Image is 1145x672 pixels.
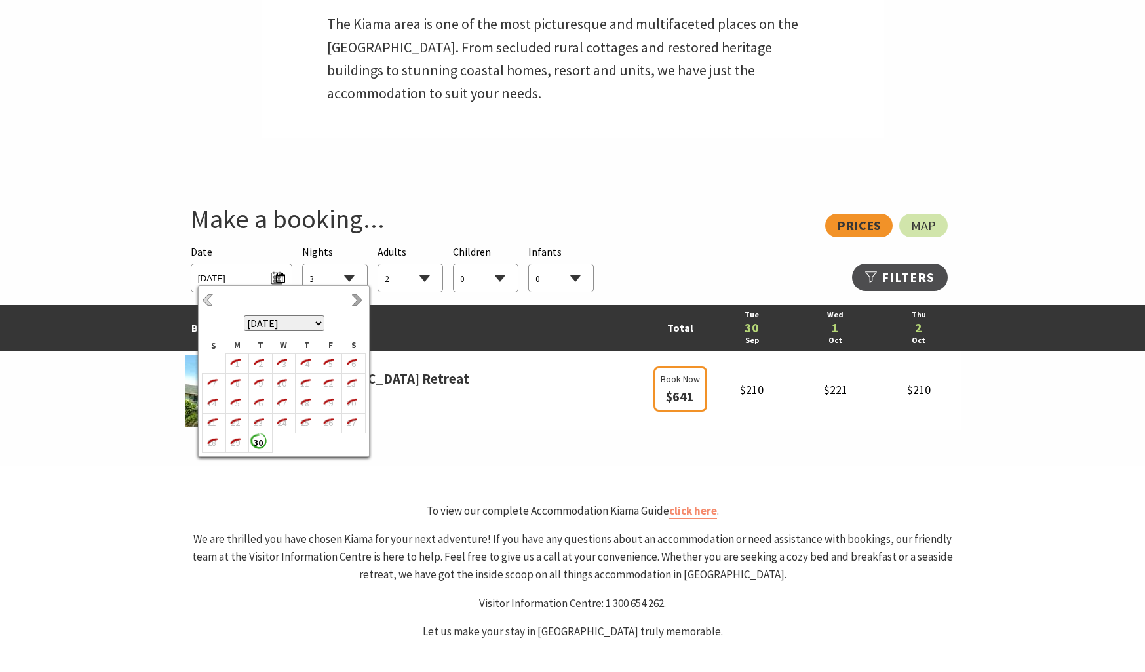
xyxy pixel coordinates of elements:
[907,382,931,397] span: $210
[800,321,870,334] a: 1
[185,623,961,641] p: Let us make your stay in [GEOGRAPHIC_DATA] truly memorable.
[883,309,954,321] a: Thu
[273,414,290,431] i: 24
[319,355,336,372] i: 5
[273,355,290,372] i: 3
[824,382,847,397] span: $221
[342,375,359,392] i: 13
[342,338,366,353] th: S
[653,391,707,404] a: Book Now $641
[273,395,290,412] i: 17
[911,220,936,231] span: Map
[899,214,948,237] a: Map
[249,375,266,392] i: 9
[342,414,359,431] i: 27
[185,305,650,351] td: Best Rates
[800,334,870,347] a: Oct
[203,375,220,392] i: 7
[191,244,292,293] div: Please choose your desired arrival date
[327,12,819,105] p: The Kiama area is one of the most picturesque and multifaceted places on the [GEOGRAPHIC_DATA]. F...
[650,305,710,351] td: Total
[226,355,243,372] i: 1
[203,434,220,451] i: 28
[203,395,220,412] i: 14
[185,355,283,427] img: parkridgea.jpg
[740,382,764,397] span: $210
[249,395,266,412] i: 16
[296,338,319,353] th: T
[302,244,368,293] div: Choose a number of nights
[296,375,313,392] i: 11
[302,244,333,261] span: Nights
[185,595,961,612] p: Visitor Information Centre: 1 300 654 262.
[249,338,273,353] th: T
[883,321,954,334] a: 2
[296,395,313,412] i: 18
[296,355,313,372] i: 4
[185,530,961,584] p: We are thrilled you have chosen Kiama for your next adventure! If you have any questions about an...
[669,504,717,519] a: click here
[342,355,359,372] i: 6
[226,414,243,431] i: 22
[203,338,226,353] th: S
[319,338,342,353] th: F
[717,309,787,321] a: Tue
[203,414,220,431] i: 21
[800,309,870,321] a: Wed
[319,395,336,412] i: 19
[290,368,469,390] a: [GEOGRAPHIC_DATA] Retreat
[319,375,336,392] i: 12
[528,245,562,258] span: Infants
[661,372,700,386] span: Book Now
[717,321,787,334] a: 30
[249,355,266,372] i: 2
[226,375,243,392] i: 8
[191,245,212,258] span: Date
[272,338,296,353] th: W
[249,433,273,452] td: 30
[319,414,336,431] i: 26
[273,375,290,392] i: 10
[198,267,285,285] span: [DATE]
[717,334,787,347] a: Sep
[296,414,313,431] i: 25
[249,414,266,431] i: 23
[883,334,954,347] a: Oct
[225,338,249,353] th: M
[185,502,961,520] p: To view our complete Accommodation Kiama Guide .
[666,388,694,405] span: $641
[226,434,243,451] i: 29
[378,245,406,258] span: Adults
[453,245,491,258] span: Children
[249,434,266,451] b: 30
[185,389,650,406] span: Gerringong
[226,395,243,412] i: 15
[342,395,359,412] i: 20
